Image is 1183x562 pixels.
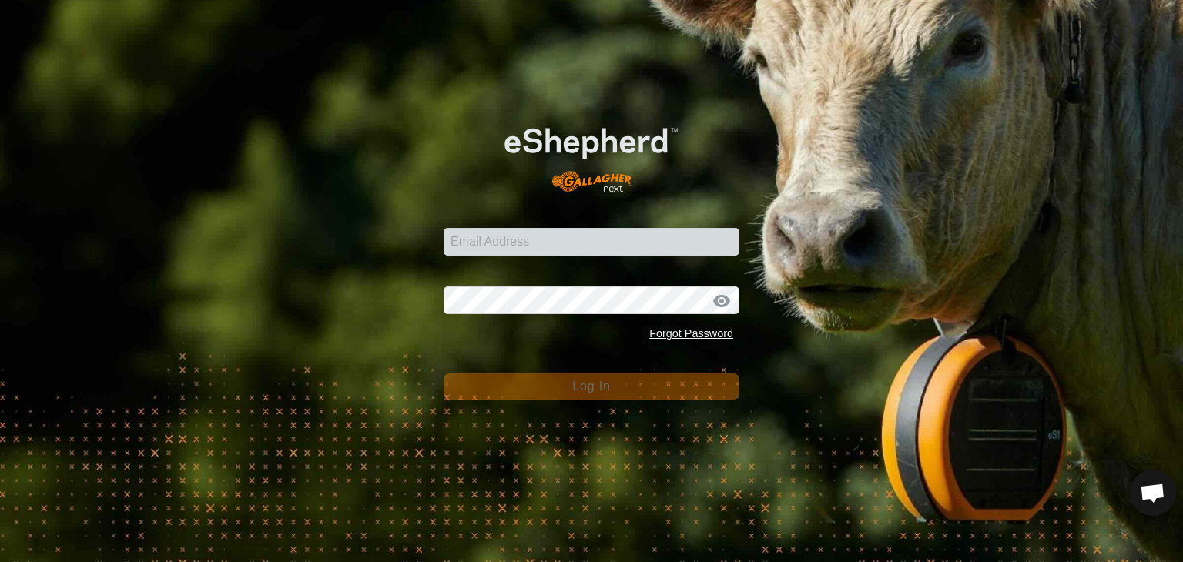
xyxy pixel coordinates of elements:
[444,373,739,400] button: Log In
[649,327,733,340] a: Forgot Password
[473,103,709,204] img: E-shepherd Logo
[444,228,739,256] input: Email Address
[1130,470,1176,516] div: Open chat
[572,380,610,393] span: Log In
